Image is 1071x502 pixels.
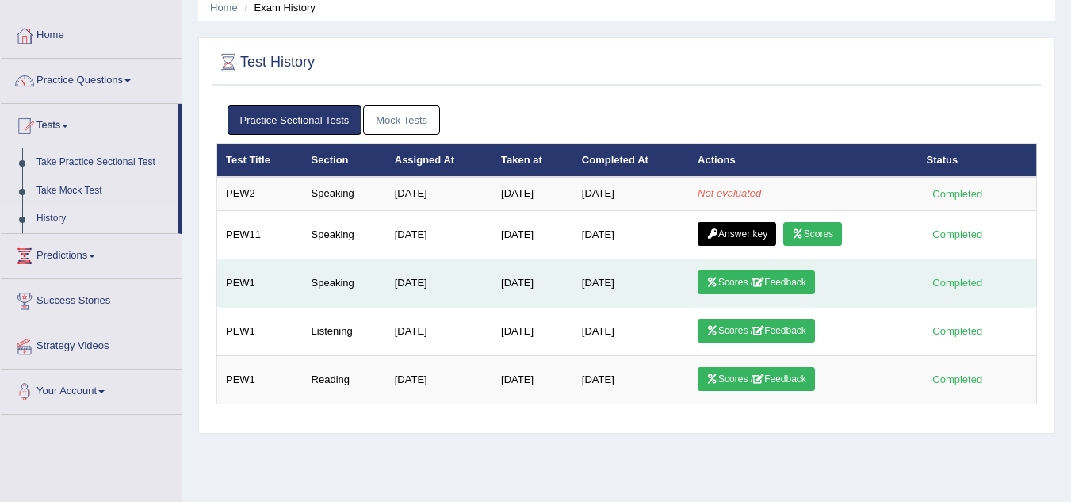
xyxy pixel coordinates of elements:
[303,177,386,210] td: Speaking
[303,355,386,404] td: Reading
[29,205,178,233] a: History
[918,144,1037,177] th: Status
[698,222,776,246] a: Answer key
[386,355,492,404] td: [DATE]
[573,144,689,177] th: Completed At
[363,105,440,135] a: Mock Tests
[386,259,492,307] td: [DATE]
[217,177,303,210] td: PEW2
[228,105,362,135] a: Practice Sectional Tests
[1,324,182,364] a: Strategy Videos
[927,323,989,339] div: Completed
[689,144,917,177] th: Actions
[927,274,989,291] div: Completed
[386,210,492,259] td: [DATE]
[492,210,573,259] td: [DATE]
[386,177,492,210] td: [DATE]
[927,186,989,202] div: Completed
[1,279,182,319] a: Success Stories
[303,307,386,355] td: Listening
[492,307,573,355] td: [DATE]
[927,226,989,243] div: Completed
[303,259,386,307] td: Speaking
[573,259,689,307] td: [DATE]
[1,59,182,98] a: Practice Questions
[386,144,492,177] th: Assigned At
[783,222,842,246] a: Scores
[217,210,303,259] td: PEW11
[1,13,182,53] a: Home
[217,144,303,177] th: Test Title
[1,370,182,409] a: Your Account
[573,355,689,404] td: [DATE]
[217,259,303,307] td: PEW1
[29,148,178,177] a: Take Practice Sectional Test
[492,144,573,177] th: Taken at
[698,319,815,343] a: Scores /Feedback
[698,270,815,294] a: Scores /Feedback
[698,187,761,199] em: Not evaluated
[492,259,573,307] td: [DATE]
[303,210,386,259] td: Speaking
[698,367,815,391] a: Scores /Feedback
[217,307,303,355] td: PEW1
[492,177,573,210] td: [DATE]
[573,177,689,210] td: [DATE]
[1,104,178,144] a: Tests
[216,51,315,75] h2: Test History
[210,2,238,13] a: Home
[492,355,573,404] td: [DATE]
[573,210,689,259] td: [DATE]
[1,234,182,274] a: Predictions
[927,371,989,388] div: Completed
[303,144,386,177] th: Section
[217,355,303,404] td: PEW1
[386,307,492,355] td: [DATE]
[29,177,178,205] a: Take Mock Test
[573,307,689,355] td: [DATE]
